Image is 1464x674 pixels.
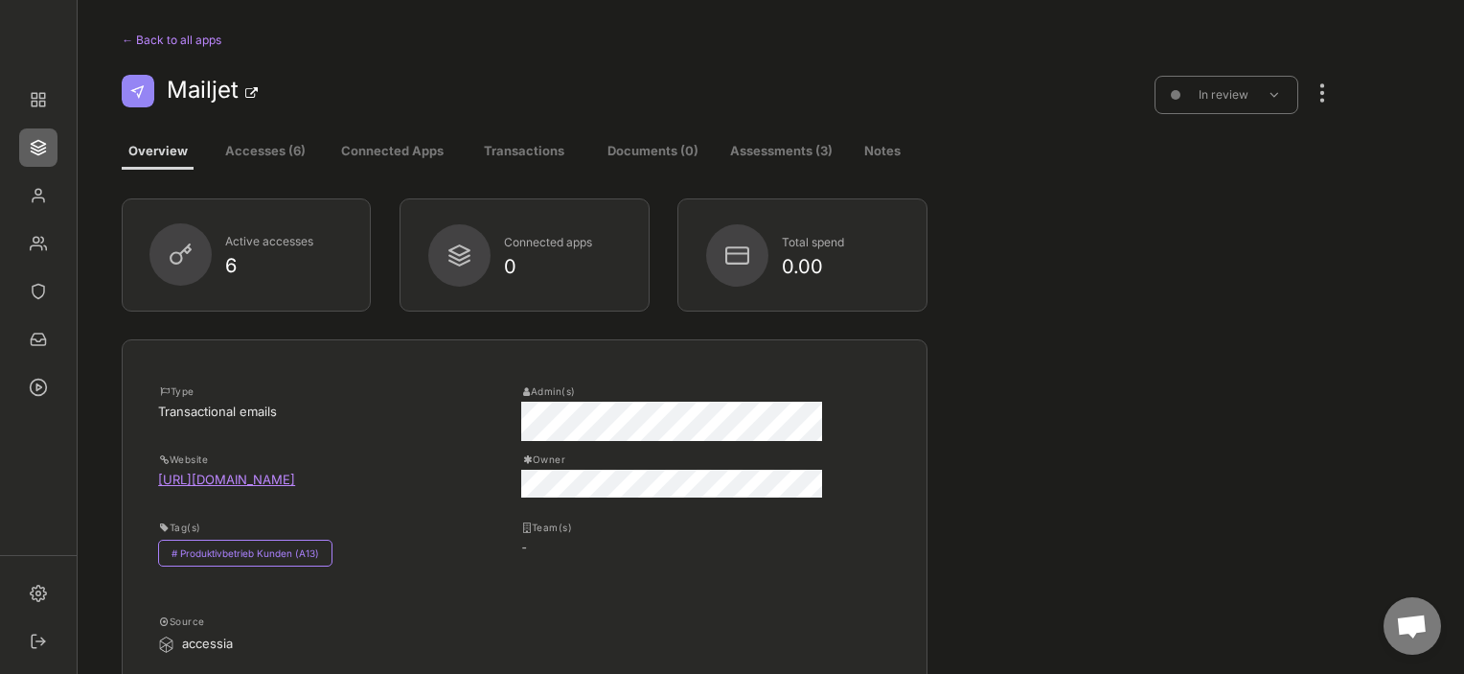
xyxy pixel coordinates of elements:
[19,128,57,167] div: Apps
[182,634,447,654] div: accessia
[19,176,57,215] div: Members
[122,135,194,170] button: Overview
[160,615,457,628] div: Source
[504,257,622,276] div: 0
[332,135,452,170] button: Connected Apps
[225,256,343,275] div: 6
[19,272,57,311] div: Compliance
[167,76,239,104] a: Mailjet
[521,540,782,555] p: -
[600,135,705,170] button: Documents (0)
[19,81,57,119] div: Overview
[160,521,457,534] div: Tag(s)
[160,453,457,466] div: Website
[504,231,622,254] div: Connected apps
[122,29,394,52] div: ← Back to all apps
[19,622,57,661] div: Sign out
[158,540,332,567] span: # Produktivbetrieb Kunden (A13)
[857,135,908,170] button: Notes
[19,320,57,359] div: Requests
[1177,85,1270,104] div: In review
[19,574,57,613] div: Settings
[726,135,835,170] button: Assessments (3)
[158,402,459,422] div: Transactional emails
[782,231,900,254] div: Total spend
[160,384,457,398] div: Type
[523,384,820,398] div: Admin(s)
[782,257,900,276] div: 0.00
[1384,597,1441,655] a: Chat öffnen
[523,521,820,534] div: Team(s)
[19,368,57,407] div: Workflows
[225,230,343,253] div: Active accesses
[19,224,57,263] div: Teams/Circles
[523,453,820,466] div: Owner
[469,135,579,170] button: Transactions
[210,135,320,170] button: Accesses (6)
[158,472,295,487] a: [URL][DOMAIN_NAME]
[19,19,57,58] div: eCademy GmbH - Thomas Sieprath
